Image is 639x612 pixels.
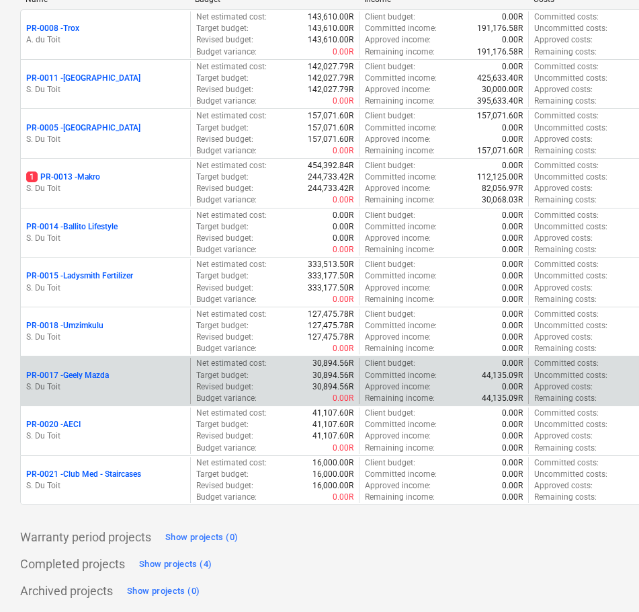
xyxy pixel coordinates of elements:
[196,160,267,171] p: Net estimated cost :
[308,270,353,282] p: 333,177.50R
[534,309,599,320] p: Committed costs :
[196,480,253,492] p: Revised budget :
[502,492,523,503] p: 0.00R
[365,160,415,171] p: Client budget :
[196,393,257,404] p: Budget variance :
[534,381,593,393] p: Approved costs :
[502,233,523,244] p: 0.00R
[365,183,431,194] p: Approved income :
[312,381,353,393] p: 30,894.56R
[196,343,257,354] p: Budget variance :
[162,527,241,548] button: Show projects (0)
[365,320,437,332] p: Committed income :
[196,110,267,122] p: Net estimated cost :
[196,370,249,381] p: Target budget :
[534,419,607,430] p: Uncommitted costs :
[365,381,431,393] p: Approved income :
[26,221,185,244] div: PR-0014 -Ballito LifestyleS. Du Toit
[26,419,185,442] div: PR-0020 -AECIS. Du Toit
[477,23,523,34] p: 191,176.58R
[502,469,523,480] p: 0.00R
[196,23,249,34] p: Target budget :
[26,183,185,194] p: S. Du Toit
[502,210,523,221] p: 0.00R
[534,343,597,354] p: Remaining costs :
[482,370,523,381] p: 44,135.09R
[534,259,599,270] p: Committed costs :
[26,34,185,46] p: A. du Toit
[196,282,253,294] p: Revised budget :
[308,183,353,194] p: 244,733.42R
[312,480,353,492] p: 16,000.00R
[196,84,253,95] p: Revised budget :
[534,332,593,343] p: Approved costs :
[196,171,249,183] p: Target budget :
[333,194,353,206] p: 0.00R
[196,145,257,157] p: Budget variance :
[365,358,415,369] p: Client budget :
[502,309,523,320] p: 0.00R
[26,23,185,46] div: PR-0008 -TroxA. du Toit
[534,469,607,480] p: Uncommitted costs :
[534,122,607,134] p: Uncommitted costs :
[196,381,253,393] p: Revised budget :
[477,46,523,58] p: 191,176.58R
[534,34,593,46] p: Approved costs :
[308,320,353,332] p: 127,475.78R
[502,332,523,343] p: 0.00R
[477,95,523,107] p: 395,633.40R
[333,393,353,404] p: 0.00R
[534,457,599,469] p: Committed costs :
[26,84,185,95] p: S. Du Toit
[534,160,599,171] p: Committed costs :
[477,145,523,157] p: 157,071.60R
[365,221,437,233] p: Committed income :
[308,160,353,171] p: 454,392.84R
[365,95,435,107] p: Remaining income :
[365,34,431,46] p: Approved income :
[333,145,353,157] p: 0.00R
[502,430,523,442] p: 0.00R
[365,244,435,256] p: Remaining income :
[26,134,185,145] p: S. Du Toit
[333,492,353,503] p: 0.00R
[312,469,353,480] p: 16,000.00R
[165,530,238,545] div: Show projects (0)
[20,556,125,572] p: Completed projects
[365,469,437,480] p: Committed income :
[20,529,151,545] p: Warranty period projects
[308,23,353,34] p: 143,610.00R
[308,171,353,183] p: 244,733.42R
[196,73,249,84] p: Target budget :
[333,210,353,221] p: 0.00R
[26,171,100,183] p: PR-0013 - Makro
[124,580,203,602] button: Show projects (0)
[26,122,140,134] p: PR-0005 - [GEOGRAPHIC_DATA]
[572,547,639,612] div: Chat Widget
[502,419,523,430] p: 0.00R
[308,110,353,122] p: 157,071.60R
[312,408,353,419] p: 41,107.60R
[365,480,431,492] p: Approved income :
[365,393,435,404] p: Remaining income :
[196,259,267,270] p: Net estimated cost :
[26,332,185,343] p: S. Du Toit
[534,221,607,233] p: Uncommitted costs :
[26,270,133,282] p: PR-0015 - Ladysmith Fertilizer
[534,320,607,332] p: Uncommitted costs :
[477,110,523,122] p: 157,071.60R
[534,73,607,84] p: Uncommitted costs :
[333,95,353,107] p: 0.00R
[196,408,267,419] p: Net estimated cost :
[534,46,597,58] p: Remaining costs :
[482,84,523,95] p: 30,000.00R
[502,381,523,393] p: 0.00R
[26,381,185,393] p: S. Du Toit
[26,469,141,480] p: PR-0021 - Club Med - Staircases
[365,309,415,320] p: Client budget :
[477,73,523,84] p: 425,633.40R
[365,46,435,58] p: Remaining income :
[534,294,597,305] p: Remaining costs :
[534,183,593,194] p: Approved costs :
[308,34,353,46] p: 143,610.00R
